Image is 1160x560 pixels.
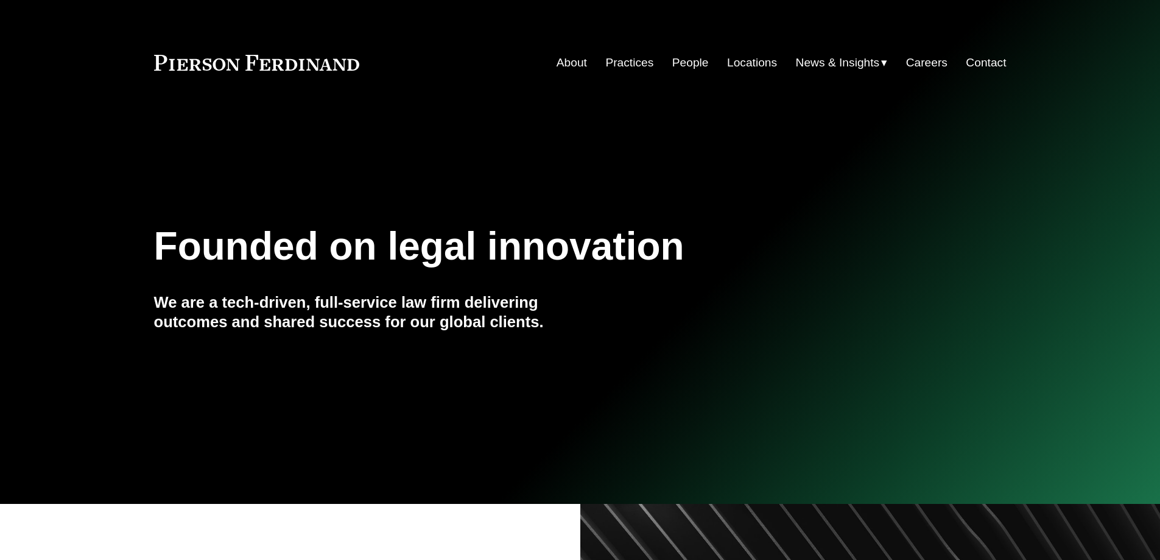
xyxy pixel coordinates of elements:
a: About [557,51,587,74]
a: People [672,51,709,74]
span: News & Insights [796,52,880,74]
a: Practices [605,51,653,74]
a: Contact [966,51,1006,74]
a: folder dropdown [796,51,888,74]
a: Locations [727,51,777,74]
h1: Founded on legal innovation [154,224,865,269]
a: Careers [906,51,947,74]
h4: We are a tech-driven, full-service law firm delivering outcomes and shared success for our global... [154,292,580,332]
